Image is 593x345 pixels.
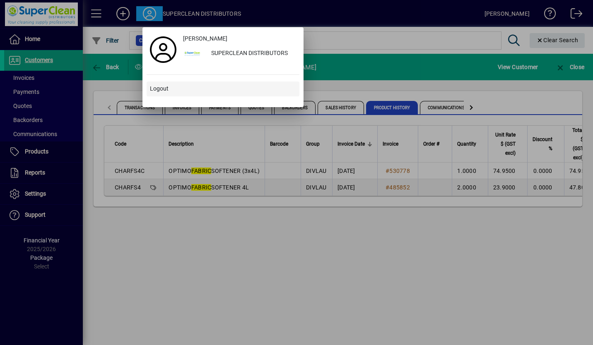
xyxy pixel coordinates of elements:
[147,81,299,96] button: Logout
[147,42,180,57] a: Profile
[205,46,299,61] div: SUPERCLEAN DISTRIBUTORS
[183,34,227,43] span: [PERSON_NAME]
[150,84,169,93] span: Logout
[180,31,299,46] a: [PERSON_NAME]
[180,46,299,61] button: SUPERCLEAN DISTRIBUTORS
